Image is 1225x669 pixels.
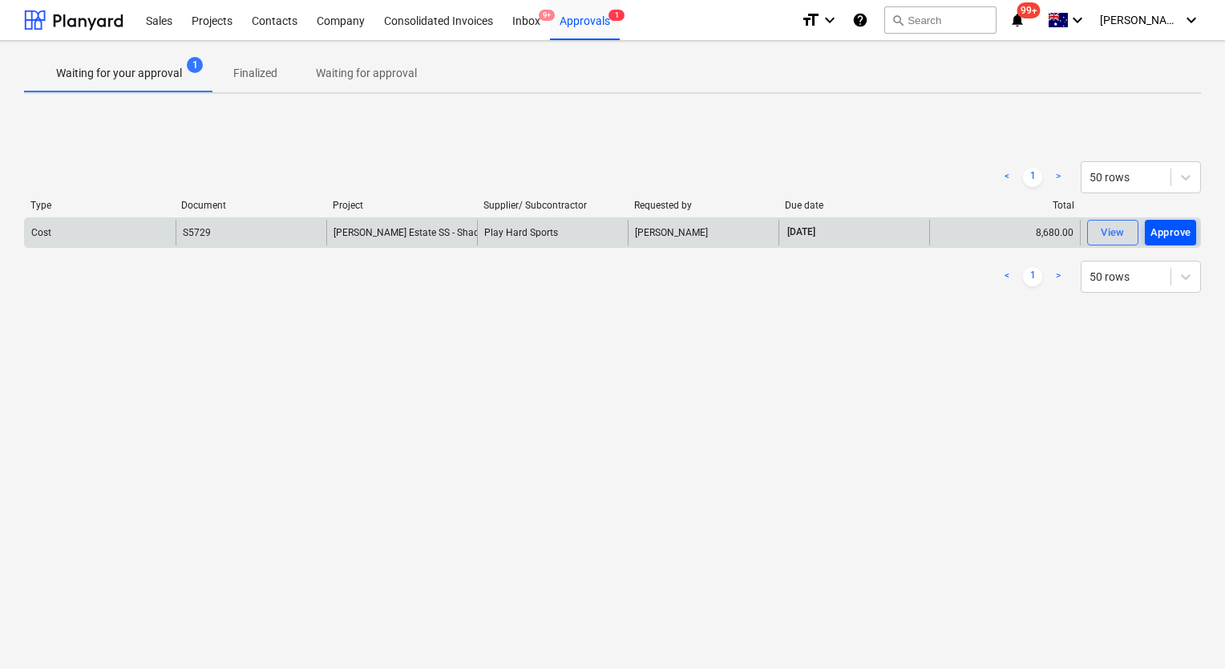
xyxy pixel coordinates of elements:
[187,57,203,73] span: 1
[181,200,319,211] div: Document
[1009,10,1025,30] i: notifications
[820,10,839,30] i: keyboard_arrow_down
[316,65,417,82] p: Waiting for approval
[1087,220,1138,245] button: View
[1068,10,1087,30] i: keyboard_arrow_down
[997,267,1017,286] a: Previous page
[1017,2,1041,18] span: 99+
[1023,267,1042,286] a: Page 1 is your current page
[31,227,51,238] div: Cost
[608,10,625,21] span: 1
[334,227,526,238] span: Patrick Estate SS - Shade Structure
[1023,168,1042,187] a: Page 1 is your current page
[936,200,1074,211] div: Total
[852,10,868,30] i: Knowledge base
[785,200,923,211] div: Due date
[1145,220,1196,245] button: Approve
[183,227,211,238] div: S5729
[56,65,182,82] p: Waiting for your approval
[1049,168,1068,187] a: Next page
[786,225,817,239] span: [DATE]
[1150,224,1191,242] div: Approve
[801,10,820,30] i: format_size
[483,200,621,211] div: Supplier/ Subcontractor
[1101,224,1125,242] div: View
[929,220,1080,245] div: 8,680.00
[30,200,168,211] div: Type
[1182,10,1201,30] i: keyboard_arrow_down
[997,168,1017,187] a: Previous page
[333,200,471,211] div: Project
[628,220,778,245] div: [PERSON_NAME]
[539,10,555,21] span: 9+
[1100,14,1180,26] span: [PERSON_NAME]
[233,65,277,82] p: Finalized
[1049,267,1068,286] a: Next page
[891,14,904,26] span: search
[634,200,772,211] div: Requested by
[884,6,997,34] button: Search
[477,220,628,245] div: Play Hard Sports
